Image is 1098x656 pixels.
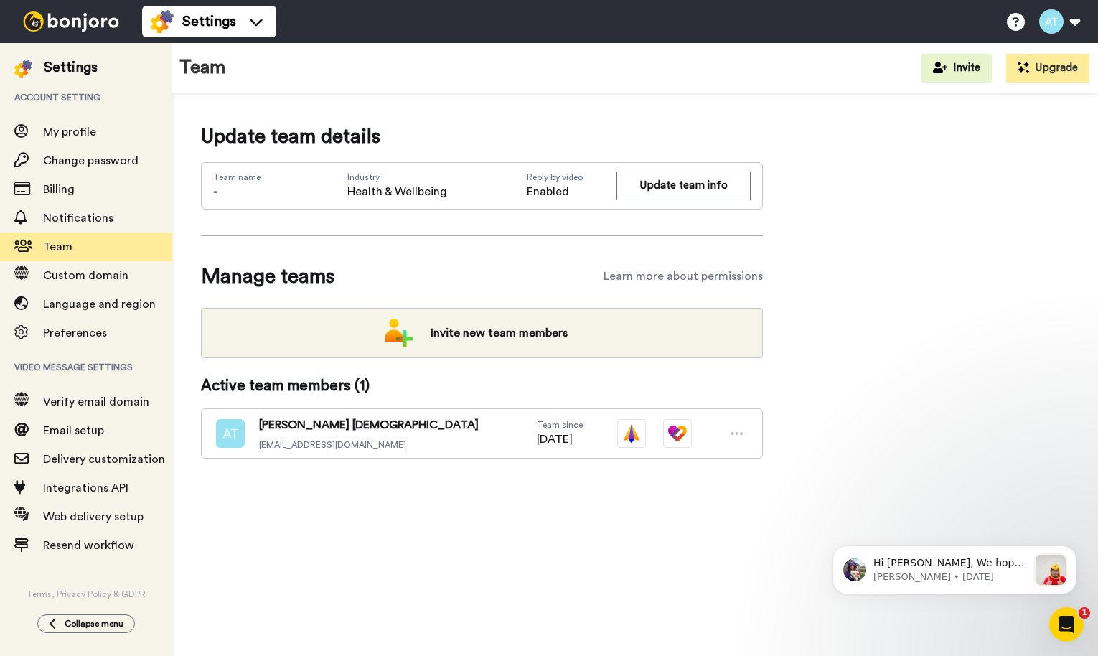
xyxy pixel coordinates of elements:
button: Collapse menu [37,614,135,633]
iframe: Intercom notifications message [811,517,1098,617]
span: My profile [43,126,96,138]
button: Invite [921,54,992,83]
span: Team [43,241,72,253]
img: settings-colored.svg [14,60,32,78]
span: 1 [1079,607,1090,619]
span: Billing [43,184,75,195]
div: Settings [44,57,98,78]
span: - [213,186,217,197]
span: Notifications [43,212,113,224]
span: [DATE] [537,431,583,448]
span: Resend workflow [43,540,134,551]
span: Industry [347,172,447,183]
span: Invite new team members [419,319,579,347]
h1: Team [179,57,226,78]
img: add-team.png [385,319,413,347]
span: Web delivery setup [43,511,144,523]
button: Upgrade [1006,54,1089,83]
span: Verify email domain [43,396,149,408]
img: settings-colored.svg [151,10,174,33]
img: tm-color.svg [663,419,692,448]
span: Team since [537,419,583,431]
span: [PERSON_NAME] [DEMOGRAPHIC_DATA] [259,416,479,434]
img: vm-color.svg [617,419,646,448]
span: [EMAIL_ADDRESS][DOMAIN_NAME] [259,439,479,451]
iframe: Intercom live chat [1049,607,1084,642]
span: Integrations API [43,482,128,494]
span: Delivery customization [43,454,165,465]
span: Custom domain [43,270,128,281]
span: Reply by video [527,172,616,183]
button: Update team info [616,172,751,200]
span: Collapse menu [65,618,123,629]
span: Active team members ( 1 ) [201,375,370,397]
span: Health & Wellbeing [347,183,447,200]
span: Settings [182,11,236,32]
span: Enabled [527,183,616,200]
span: Manage teams [201,262,334,291]
span: Team name [213,172,261,183]
a: Learn more about permissions [604,268,763,285]
span: Update team details [201,122,763,151]
img: bj-logo-header-white.svg [17,11,125,32]
span: Language and region [43,299,156,310]
span: Change password [43,155,139,167]
span: Preferences [43,327,107,339]
img: at.png [216,419,245,448]
span: Email setup [43,425,104,436]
